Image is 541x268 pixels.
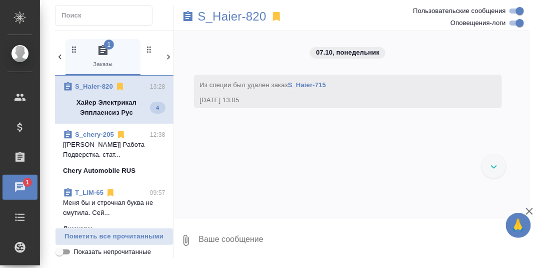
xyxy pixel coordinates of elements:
[510,215,527,236] span: 🙏
[75,83,113,90] a: S_Haier-820
[115,82,125,92] svg: Отписаться
[75,131,114,138] a: S_chery-205
[55,124,173,182] div: S_chery-20512:38[[PERSON_NAME]] Работа Подверстка. стат...Chery Automobile RUS
[61,9,152,23] input: Поиск
[150,130,165,140] p: 12:38
[55,228,173,245] button: Пометить все прочитанными
[288,81,326,89] a: S_Haier-715
[105,188,115,198] svg: Отписаться
[116,130,126,140] svg: Отписаться
[144,45,211,69] span: Клиенты
[75,189,103,196] a: T_LIM-65
[60,231,168,242] span: Пометить все прочитанными
[144,45,154,54] svg: Зажми и перетащи, чтобы поменять порядок вкладок
[150,103,165,113] span: 4
[2,175,37,200] a: 1
[200,81,326,89] span: Из специи был удален заказ
[63,198,165,218] p: Меня бы и строчная буква не смутила. Сей...
[19,177,35,187] span: 1
[413,6,506,16] span: Пользовательские сообщения
[506,213,531,238] button: 🙏
[150,188,165,198] p: 09:57
[450,18,506,28] span: Оповещения-логи
[150,82,165,92] p: 13:28
[63,98,150,118] p: Хайер Электрикал Эпплаенсиз Рус
[104,40,114,50] span: 1
[63,224,92,234] p: Лимкорм
[63,166,135,176] p: Chery Automobile RUS
[316,48,379,58] p: 07.10, понедельник
[55,182,173,240] div: T_LIM-6509:57Меня бы и строчная буква не смутила. Сей...Лимкорм
[200,95,467,105] div: [DATE] 13:05
[63,140,165,160] p: [[PERSON_NAME]] Работа Подверстка. стат...
[73,247,151,257] span: Показать непрочитанные
[69,45,136,69] span: Заказы
[55,76,173,124] div: S_Haier-82013:28Хайер Электрикал Эпплаенсиз Рус4
[198,12,266,22] a: S_Haier-820
[69,45,79,54] svg: Зажми и перетащи, чтобы поменять порядок вкладок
